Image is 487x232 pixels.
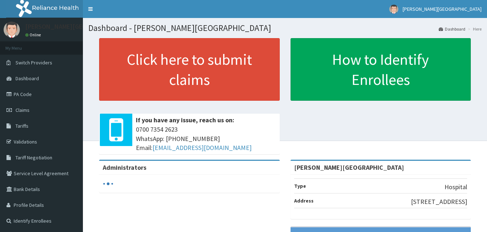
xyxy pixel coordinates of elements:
[152,144,252,152] a: [EMAIL_ADDRESS][DOMAIN_NAME]
[4,22,20,38] img: User Image
[411,197,467,206] p: [STREET_ADDRESS]
[103,163,146,172] b: Administrators
[444,182,467,192] p: Hospital
[25,23,132,30] p: [PERSON_NAME][GEOGRAPHIC_DATA]
[136,116,234,124] b: If you have any issue, reach us on:
[99,38,280,101] a: Click here to submit claims
[88,23,482,33] h1: Dashboard - [PERSON_NAME][GEOGRAPHIC_DATA]
[136,125,276,153] span: 0700 7354 2623 WhatsApp: [PHONE_NUMBER] Email:
[291,38,471,101] a: How to Identify Enrollees
[103,178,114,189] svg: audio-loading
[294,163,404,172] strong: [PERSON_NAME][GEOGRAPHIC_DATA]
[389,5,398,14] img: User Image
[16,107,30,113] span: Claims
[25,32,43,37] a: Online
[294,197,314,204] b: Address
[16,123,28,129] span: Tariffs
[16,75,39,82] span: Dashboard
[403,6,482,12] span: [PERSON_NAME][GEOGRAPHIC_DATA]
[294,183,306,189] b: Type
[16,59,52,66] span: Switch Providers
[466,26,482,32] li: Here
[439,26,465,32] a: Dashboard
[16,154,52,161] span: Tariff Negotiation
